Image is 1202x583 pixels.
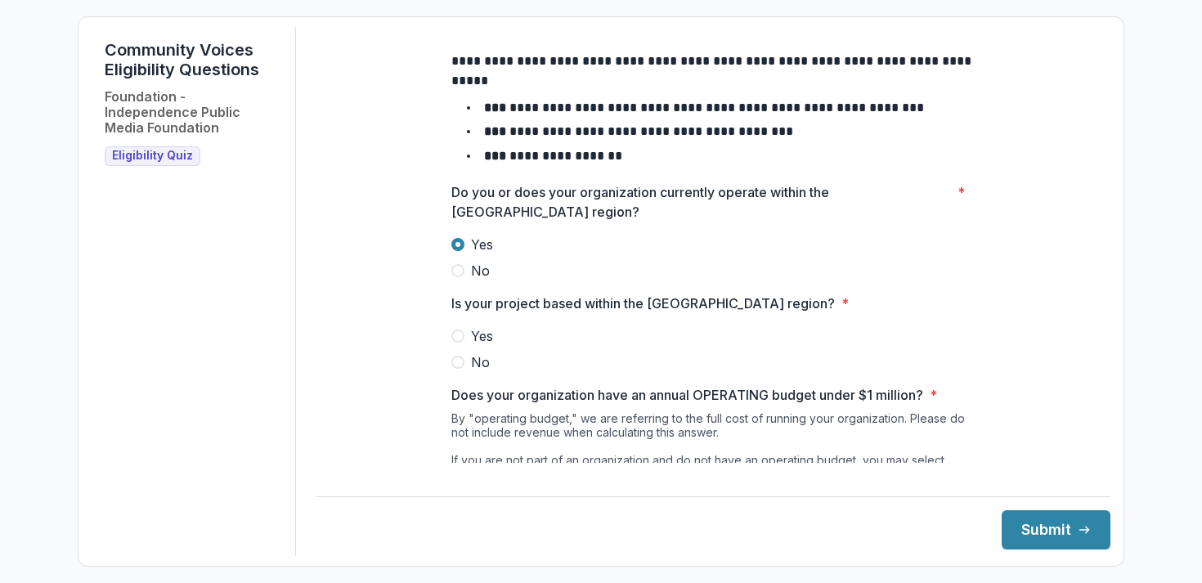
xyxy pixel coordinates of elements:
button: Submit [1002,510,1110,549]
p: Is your project based within the [GEOGRAPHIC_DATA] region? [451,294,835,313]
h2: Foundation - Independence Public Media Foundation [105,89,282,137]
h1: Community Voices Eligibility Questions [105,40,282,79]
span: Yes [471,326,493,346]
span: No [471,261,490,280]
p: Do you or does your organization currently operate within the [GEOGRAPHIC_DATA] region? [451,182,951,222]
div: By "operating budget," we are referring to the full cost of running your organization. Please do ... [451,411,975,487]
span: No [471,352,490,372]
p: Does your organization have an annual OPERATING budget under $1 million? [451,385,923,405]
span: Eligibility Quiz [112,149,193,163]
span: Yes [471,235,493,254]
